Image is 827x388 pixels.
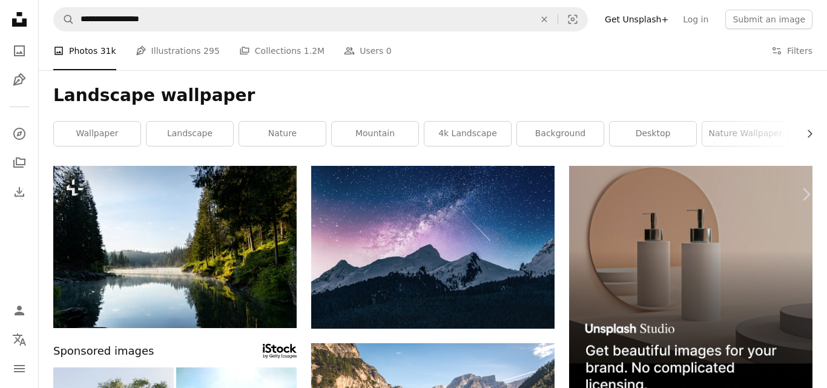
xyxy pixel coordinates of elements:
[7,298,31,323] a: Log in / Sign up
[558,8,587,31] button: Visual search
[610,122,696,146] a: desktop
[54,8,74,31] button: Search Unsplash
[53,7,588,31] form: Find visuals sitewide
[771,31,812,70] button: Filters
[54,122,140,146] a: wallpaper
[7,39,31,63] a: Photos
[598,10,676,29] a: Get Unsplash+
[676,10,716,29] a: Log in
[239,31,325,70] a: Collections 1.2M
[7,357,31,381] button: Menu
[7,68,31,92] a: Illustrations
[239,122,326,146] a: nature
[517,122,604,146] a: background
[424,122,511,146] a: 4k landscape
[203,44,220,58] span: 295
[53,343,154,360] span: Sponsored images
[386,44,392,58] span: 0
[7,327,31,352] button: Language
[785,136,827,252] a: Next
[7,122,31,146] a: Explore
[53,166,297,328] img: a body of water surrounded by trees on a sunny day
[311,242,555,252] a: snow mountain under stars
[136,31,220,70] a: Illustrations 295
[147,122,233,146] a: landscape
[304,44,325,58] span: 1.2M
[344,31,392,70] a: Users 0
[332,122,418,146] a: mountain
[311,166,555,329] img: snow mountain under stars
[725,10,812,29] button: Submit an image
[702,122,789,146] a: nature wallpaper
[531,8,558,31] button: Clear
[53,241,297,252] a: a body of water surrounded by trees on a sunny day
[799,122,812,146] button: scroll list to the right
[53,85,812,107] h1: Landscape wallpaper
